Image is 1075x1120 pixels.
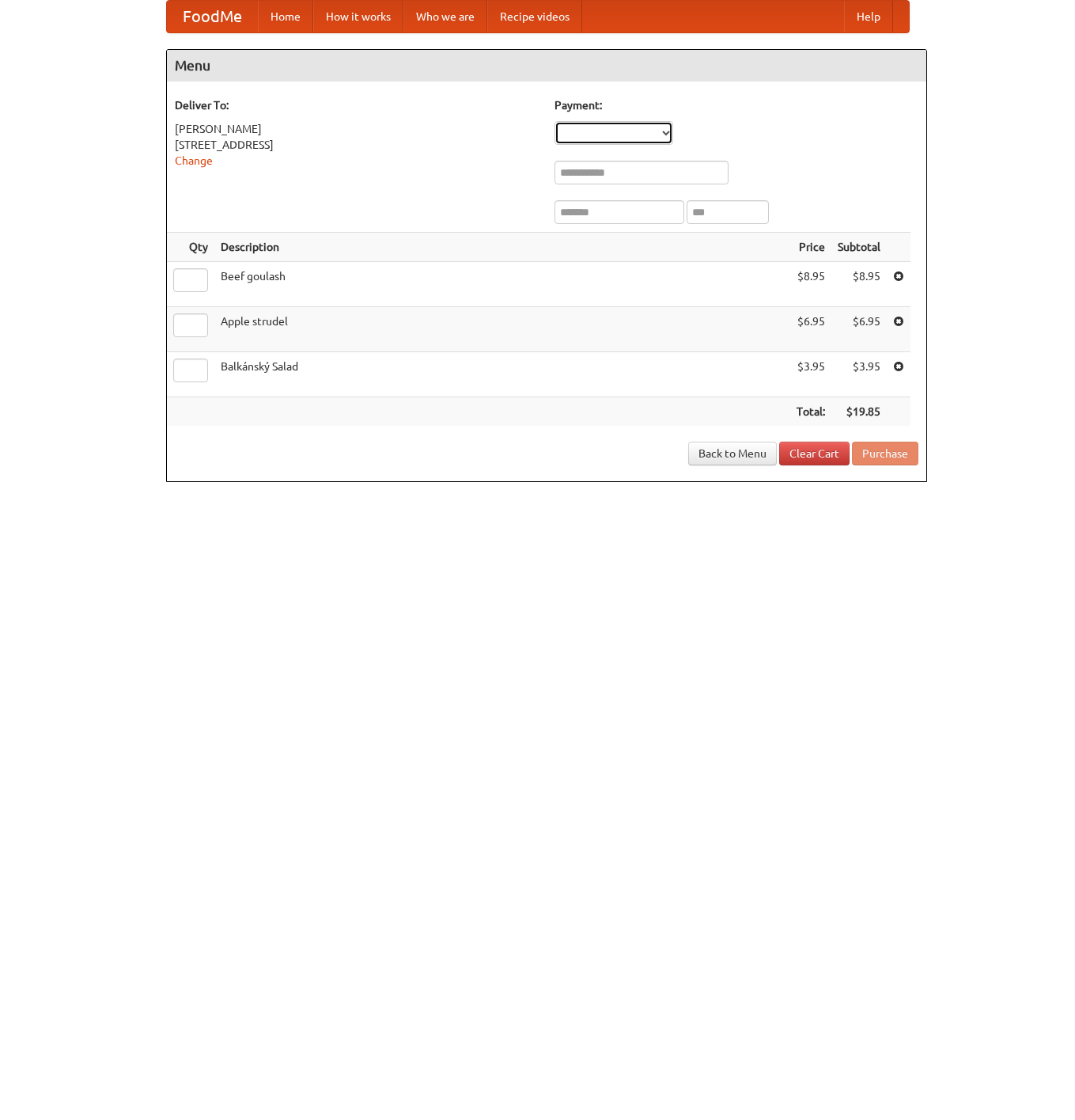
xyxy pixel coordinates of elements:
th: $19.85 [831,397,887,427]
h5: Payment: [555,97,918,113]
th: Qty [167,233,214,262]
button: Purchase [852,442,918,465]
td: Balkánský Salad [214,352,790,397]
a: Who we are [403,1,487,32]
td: $3.95 [790,352,831,397]
th: Price [790,233,831,262]
td: $8.95 [831,262,887,307]
td: $6.95 [790,307,831,352]
a: FoodMe [167,1,258,32]
h4: Menu [167,50,926,82]
a: Back to Menu [688,442,777,465]
td: $6.95 [831,307,887,352]
td: Beef goulash [214,262,790,307]
td: Apple strudel [214,307,790,352]
a: How it works [313,1,403,32]
a: Help [844,1,893,32]
a: Recipe videos [487,1,582,32]
div: [STREET_ADDRESS] [175,137,539,153]
h5: Deliver To: [175,97,539,113]
td: $8.95 [790,262,831,307]
th: Subtotal [831,233,887,262]
a: Clear Cart [779,442,850,465]
th: Total: [790,397,831,427]
a: Change [175,154,213,167]
div: [PERSON_NAME] [175,121,539,137]
td: $3.95 [831,352,887,397]
th: Description [214,233,790,262]
a: Home [258,1,313,32]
